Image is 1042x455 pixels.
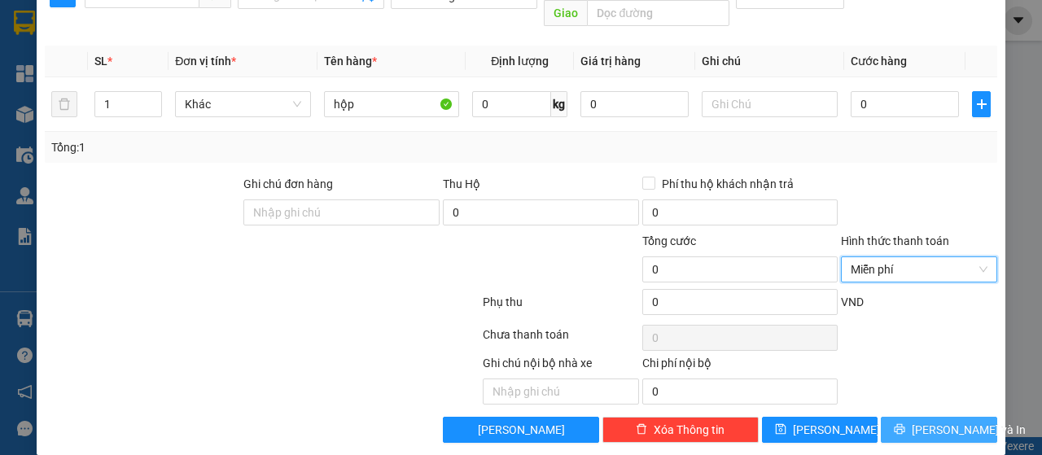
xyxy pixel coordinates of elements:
input: 0 [580,91,689,117]
span: delete [636,423,647,436]
span: [PERSON_NAME] và In [912,421,1026,439]
span: Khác [185,92,301,116]
span: [PERSON_NAME] [478,421,565,439]
span: Miễn phí [851,257,987,282]
div: Phụ thu [481,293,641,322]
input: Ghi Chú [702,91,838,117]
span: Tên hàng [324,55,377,68]
span: Đơn vị tính [175,55,236,68]
span: Giá trị hàng [580,55,641,68]
label: Hình thức thanh toán [841,234,949,247]
div: Ghi chú nội bộ nhà xe [483,354,639,378]
button: save[PERSON_NAME] [762,417,878,443]
span: Cước hàng [851,55,907,68]
button: [PERSON_NAME] [443,417,599,443]
span: Xóa Thông tin [654,421,725,439]
input: Nhập ghi chú [483,378,639,405]
th: Ghi chú [695,46,844,77]
span: [PERSON_NAME] [793,421,880,439]
span: plus [973,98,990,111]
div: Tổng: 1 [51,138,404,156]
div: Chưa thanh toán [481,326,641,354]
span: Thu Hộ [443,177,480,190]
span: Tổng cước [642,234,696,247]
label: Ghi chú đơn hàng [243,177,333,190]
span: Phí thu hộ khách nhận trả [655,175,800,193]
input: VD: Bàn, Ghế [324,91,460,117]
span: VND [841,295,864,308]
button: deleteXóa Thông tin [602,417,759,443]
button: printer[PERSON_NAME] và In [881,417,997,443]
span: printer [894,423,905,436]
span: SL [94,55,107,68]
input: Ghi chú đơn hàng [243,199,440,225]
span: kg [551,91,567,117]
div: Chi phí nội bộ [642,354,838,378]
span: Định lượng [491,55,549,68]
button: plus [972,91,991,117]
button: delete [51,91,77,117]
span: save [775,423,786,436]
